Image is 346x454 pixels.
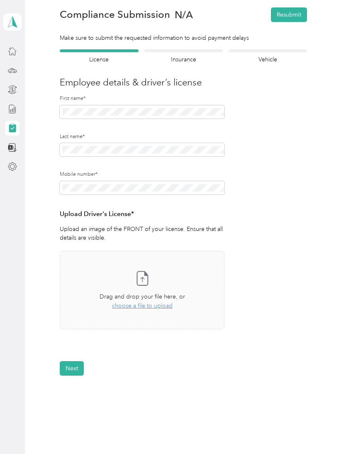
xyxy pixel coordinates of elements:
button: Resubmit [271,7,307,22]
h4: Insurance [144,55,223,64]
button: Next [60,361,84,376]
h4: Vehicle [229,55,307,64]
h1: Compliance Submission [60,9,170,20]
iframe: Everlance-gr Chat Button Frame [300,408,346,454]
span: N/A [175,10,193,19]
label: First name* [60,95,224,102]
span: Drag and drop your file here, or [100,293,185,300]
div: Make sure to submit the requested information to avoid payment delays [60,34,307,42]
span: Drag and drop your file here, orchoose a file to upload [60,251,224,329]
label: Last name* [60,133,224,141]
label: Mobile number* [60,171,224,178]
p: Upload an image of the FRONT of your license. Ensure that all details are visible. [60,225,224,242]
h3: Upload Driver's License* [60,209,224,219]
h3: Employee details & driver’s license [60,75,307,89]
span: choose a file to upload [112,302,173,309]
h4: License [60,55,138,64]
